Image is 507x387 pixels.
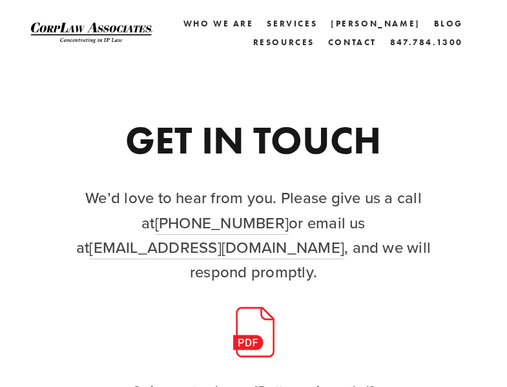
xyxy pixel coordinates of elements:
[434,14,463,33] a: Blog
[331,14,420,33] a: [PERSON_NAME]
[390,33,463,52] a: 847.784.1300
[31,23,152,44] img: CorpLaw IP Law Firm
[155,212,289,235] a: [PHONE_NUMBER]
[253,37,315,47] a: Resources
[267,14,317,33] a: Services
[228,306,280,358] img: pdf-icon.png
[183,14,254,33] a: Who We Are
[89,236,344,259] a: [EMAIL_ADDRESS][DOMAIN_NAME]
[328,33,377,52] a: Contact
[70,185,437,284] h2: We’d love to hear from you. Please give us a call at or email us at , and we will respond promptly.
[70,121,437,159] h1: GET IN TOUCH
